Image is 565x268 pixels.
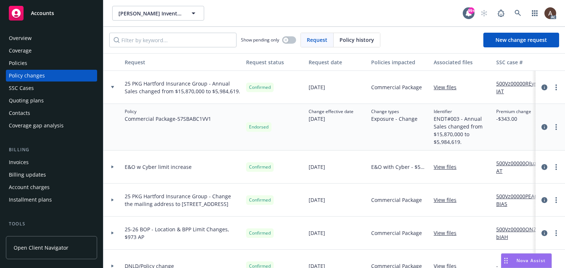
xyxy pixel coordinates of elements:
[371,229,422,237] span: Commercial Package
[6,70,97,82] a: Policy changes
[371,58,428,66] div: Policies impacted
[9,95,44,106] div: Quoting plans
[309,229,325,237] span: [DATE]
[249,197,271,203] span: Confirmed
[309,163,325,171] span: [DATE]
[9,181,50,193] div: Account charges
[434,115,490,146] span: ENDT#003 - Annual Sales changed from $15,870,000 to $5,984,619.
[434,108,490,115] span: Identifier
[368,53,431,71] button: Policies impacted
[540,83,549,92] a: circleInformation
[309,108,353,115] span: Change effective date
[496,225,546,241] a: 500Vz00000ONZqbIAH
[6,120,97,131] a: Coverage gap analysis
[552,196,561,204] a: more
[125,108,211,115] span: Policy
[309,83,325,91] span: [DATE]
[483,33,559,47] a: New change request
[371,108,417,115] span: Change types
[540,196,549,204] a: circleInformation
[6,146,97,153] div: Billing
[493,53,548,71] button: SSC case #
[477,6,491,21] a: Start snowing
[6,57,97,69] a: Policies
[125,115,211,123] span: Commercial Package - 57SBABC1VV1
[6,3,97,23] a: Accounts
[249,164,271,170] span: Confirmed
[496,108,531,115] span: Premium change
[6,194,97,206] a: Installment plans
[9,169,46,181] div: Billing updates
[9,120,64,131] div: Coverage gap analysis
[125,192,240,208] span: 25 PKG Hartford Insurance Group - Change the mailing address to [STREET_ADDRESS]
[9,45,32,57] div: Coverage
[371,196,422,204] span: Commercial Package
[103,184,122,217] div: Toggle Row Expanded
[6,32,97,44] a: Overview
[468,7,475,14] div: 99+
[9,82,34,94] div: SSC Cases
[249,84,271,91] span: Confirmed
[501,254,511,268] div: Drag to move
[6,45,97,57] a: Coverage
[246,58,303,66] div: Request status
[9,70,45,82] div: Policy changes
[9,57,27,69] div: Policies
[496,58,546,66] div: SSC case #
[552,163,561,171] a: more
[118,10,182,17] span: [PERSON_NAME] Invent Corp
[9,156,29,168] div: Invoices
[540,163,549,171] a: circleInformation
[434,58,490,66] div: Associated files
[552,83,561,92] a: more
[112,6,204,21] button: [PERSON_NAME] Invent Corp
[243,53,306,71] button: Request status
[9,32,32,44] div: Overview
[544,7,556,19] img: photo
[496,115,531,123] span: -$343.00
[6,107,97,119] a: Contacts
[14,244,68,251] span: Open Client Navigator
[540,123,549,131] a: circleInformation
[103,104,122,151] div: Toggle Row Expanded
[496,159,546,175] a: 500Vz00000QIuzJIAT
[540,229,549,238] a: circleInformation
[125,163,192,171] span: E&O w Cyber limit increase
[125,80,240,95] span: 25 PKG Hartford Insurance Group - Annual Sales changed from $15,870,000 to $5,984,619.
[434,163,462,171] a: View files
[516,257,546,264] span: Nova Assist
[6,181,97,193] a: Account charges
[309,115,353,123] span: [DATE]
[309,58,365,66] div: Request date
[103,151,122,184] div: Toggle Row Expanded
[249,124,269,130] span: Endorsed
[495,36,547,43] span: New change request
[9,107,30,119] div: Contacts
[103,71,122,104] div: Toggle Row Expanded
[431,53,493,71] button: Associated files
[371,83,422,91] span: Commercial Package
[6,82,97,94] a: SSC Cases
[31,10,54,16] span: Accounts
[6,169,97,181] a: Billing updates
[494,6,508,21] a: Report a Bug
[103,217,122,250] div: Toggle Row Expanded
[6,95,97,106] a: Quoting plans
[434,229,462,237] a: View files
[434,196,462,204] a: View files
[434,83,462,91] a: View files
[309,196,325,204] span: [DATE]
[125,58,240,66] div: Request
[371,115,417,123] span: Exposure - Change
[6,220,97,228] div: Tools
[496,80,546,95] a: 500Vz00000REyrEIAT
[371,163,428,171] span: E&O with Cyber - $5M Limit
[9,194,52,206] div: Installment plans
[109,33,237,47] input: Filter by keyword...
[249,230,271,236] span: Confirmed
[6,156,97,168] a: Invoices
[527,6,542,21] a: Switch app
[552,229,561,238] a: more
[125,225,240,241] span: 25-26 BOP - Location & BPP Limit Changes, $973 AP
[340,36,374,44] span: Policy history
